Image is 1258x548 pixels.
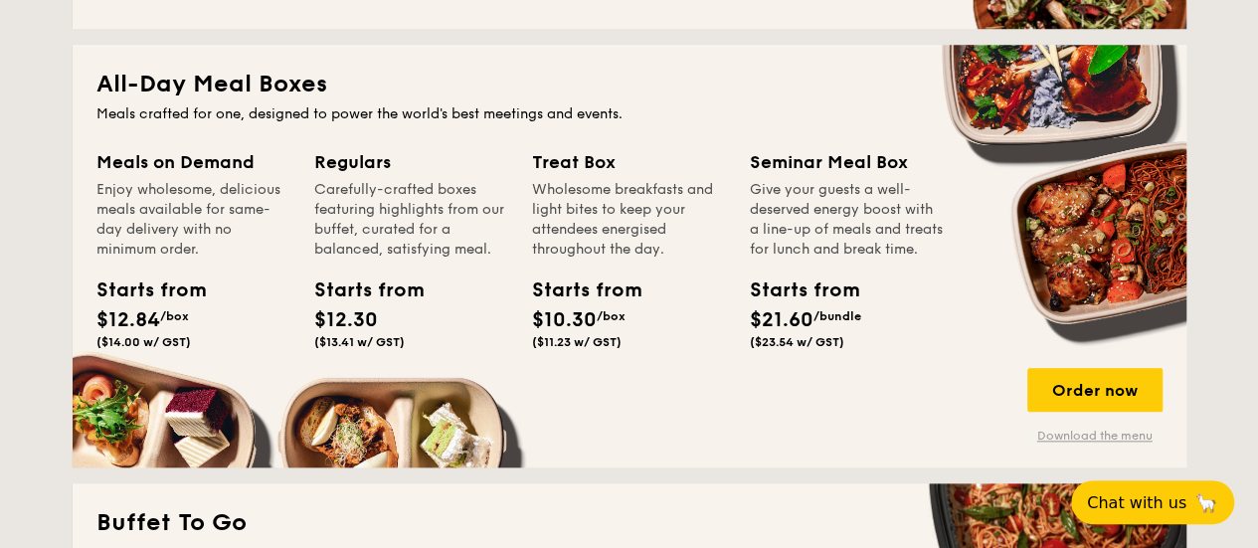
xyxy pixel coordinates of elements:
div: Order now [1027,368,1163,412]
div: Starts from [532,275,622,305]
span: /box [160,309,189,323]
span: Chat with us [1087,493,1186,512]
div: Starts from [750,275,839,305]
div: Enjoy wholesome, delicious meals available for same-day delivery with no minimum order. [96,180,290,260]
span: $12.30 [314,308,378,332]
div: Regulars [314,148,508,176]
div: Treat Box [532,148,726,176]
span: $21.60 [750,308,813,332]
a: Download the menu [1027,428,1163,444]
div: Starts from [314,275,404,305]
span: ($13.41 w/ GST) [314,335,405,349]
span: ($11.23 w/ GST) [532,335,622,349]
div: Give your guests a well-deserved energy boost with a line-up of meals and treats for lunch and br... [750,180,944,260]
button: Chat with us🦙 [1071,480,1234,524]
div: Starts from [96,275,186,305]
span: $12.84 [96,308,160,332]
span: ($23.54 w/ GST) [750,335,844,349]
div: Meals on Demand [96,148,290,176]
div: Meals crafted for one, designed to power the world's best meetings and events. [96,104,1163,124]
span: 🦙 [1194,491,1218,514]
div: Seminar Meal Box [750,148,944,176]
span: /box [597,309,626,323]
span: ($14.00 w/ GST) [96,335,191,349]
div: Carefully-crafted boxes featuring highlights from our buffet, curated for a balanced, satisfying ... [314,180,508,260]
span: /bundle [813,309,861,323]
div: Wholesome breakfasts and light bites to keep your attendees energised throughout the day. [532,180,726,260]
h2: All-Day Meal Boxes [96,69,1163,100]
span: $10.30 [532,308,597,332]
h2: Buffet To Go [96,507,1163,539]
